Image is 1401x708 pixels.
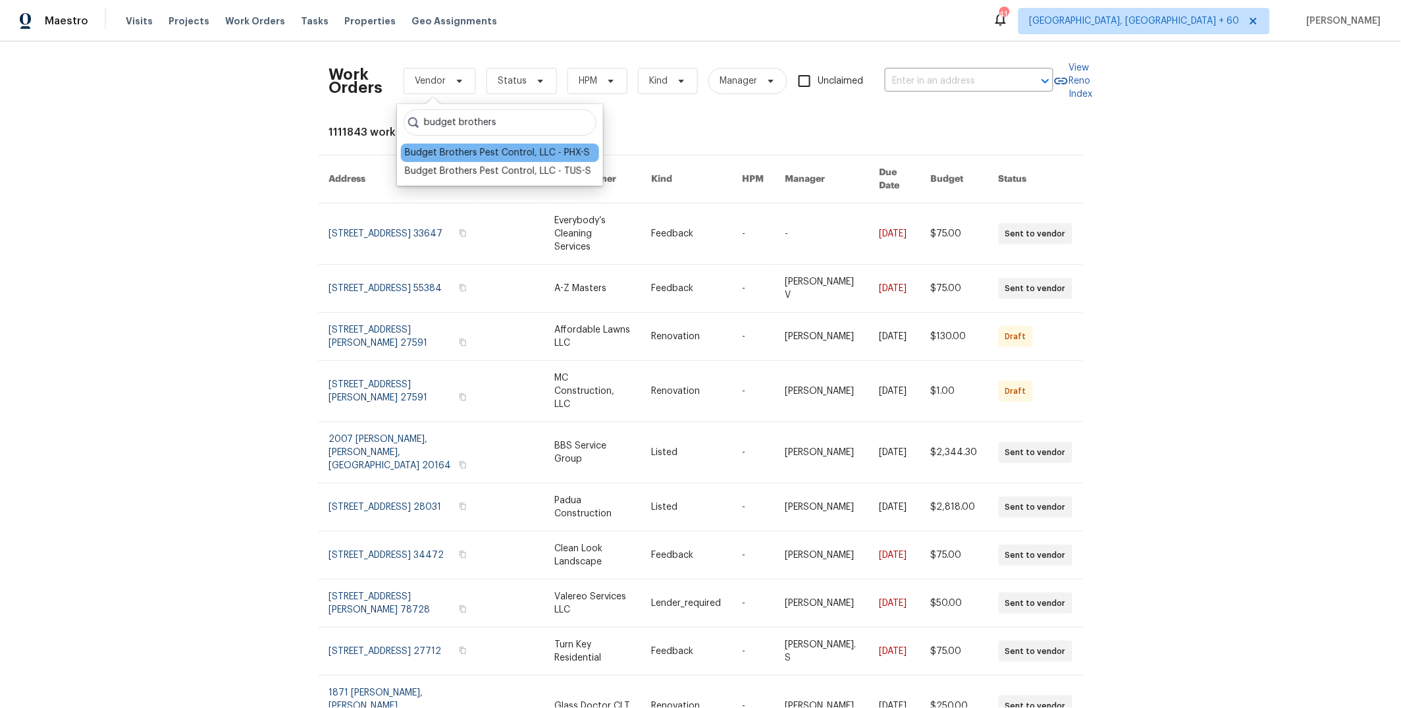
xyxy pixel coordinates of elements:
[732,580,775,628] td: -
[544,483,641,531] td: Padua Construction
[301,16,329,26] span: Tasks
[641,628,732,676] td: Feedback
[775,313,869,361] td: [PERSON_NAME]
[641,313,732,361] td: Renovation
[869,155,920,204] th: Due Date
[1030,14,1240,28] span: [GEOGRAPHIC_DATA], [GEOGRAPHIC_DATA] + 60
[457,391,469,403] button: Copy Address
[169,14,209,28] span: Projects
[732,531,775,580] td: -
[318,155,479,204] th: Address
[641,531,732,580] td: Feedback
[579,74,597,88] span: HPM
[885,71,1017,92] input: Enter in an address
[641,155,732,204] th: Kind
[544,580,641,628] td: Valereo Services LLC
[544,204,641,265] td: Everybody’s Cleaning Services
[225,14,285,28] span: Work Orders
[641,204,732,265] td: Feedback
[775,628,869,676] td: [PERSON_NAME]. S
[411,14,497,28] span: Geo Assignments
[329,126,1072,139] div: 1111843 work orders
[405,165,591,178] div: Budget Brothers Pest Control, LLC - TUS-S
[544,265,641,313] td: A-Z Masters
[920,155,988,204] th: Budget
[775,265,869,313] td: [PERSON_NAME] V
[1053,61,1093,101] a: View Reno Index
[720,74,757,88] span: Manager
[641,422,732,483] td: Listed
[818,74,864,88] span: Unclaimed
[457,282,469,294] button: Copy Address
[641,580,732,628] td: Lender_required
[415,74,446,88] span: Vendor
[732,204,775,265] td: -
[457,645,469,657] button: Copy Address
[457,459,469,471] button: Copy Address
[344,14,396,28] span: Properties
[732,628,775,676] td: -
[775,580,869,628] td: [PERSON_NAME]
[775,204,869,265] td: -
[775,483,869,531] td: [PERSON_NAME]
[732,155,775,204] th: HPM
[732,265,775,313] td: -
[457,337,469,348] button: Copy Address
[544,361,641,422] td: MC Construction, LLC
[498,74,527,88] span: Status
[457,603,469,615] button: Copy Address
[641,361,732,422] td: Renovation
[544,422,641,483] td: BBS Service Group
[641,265,732,313] td: Feedback
[457,501,469,512] button: Copy Address
[45,14,88,28] span: Maestro
[544,628,641,676] td: Turn Key Residential
[544,531,641,580] td: Clean Look Landscape
[126,14,153,28] span: Visits
[457,549,469,560] button: Copy Address
[405,146,590,159] div: Budget Brothers Pest Control, LLC - PHX-S
[775,422,869,483] td: [PERSON_NAME]
[775,361,869,422] td: [PERSON_NAME]
[732,483,775,531] td: -
[649,74,668,88] span: Kind
[988,155,1083,204] th: Status
[775,531,869,580] td: [PERSON_NAME]
[641,483,732,531] td: Listed
[329,68,383,94] h2: Work Orders
[1302,14,1381,28] span: [PERSON_NAME]
[732,361,775,422] td: -
[775,155,869,204] th: Manager
[999,8,1009,21] div: 414
[457,227,469,239] button: Copy Address
[1036,72,1055,90] button: Open
[732,422,775,483] td: -
[732,313,775,361] td: -
[544,313,641,361] td: Affordable Lawns LLC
